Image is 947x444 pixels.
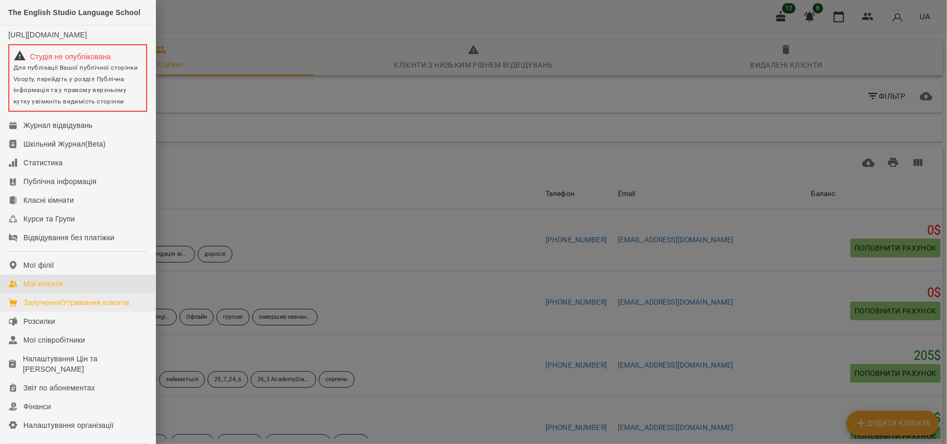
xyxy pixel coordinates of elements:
[23,279,63,289] div: Мої клієнти
[23,401,51,412] div: Фінанси
[23,354,147,374] div: Налаштування Цін та [PERSON_NAME]
[14,49,142,62] div: Студія не опублікована
[23,176,96,187] div: Публічна інформація
[23,158,63,168] div: Статистика
[23,316,55,327] div: Розсилки
[23,120,93,130] div: Журнал відвідувань
[23,420,114,430] div: Налаштування організації
[14,64,138,105] span: Для публікації Вашої публічної сторінки Voopty, перейдіть у розділ Публічна інформація та у право...
[23,260,54,270] div: Мої філії
[23,214,75,224] div: Курси та Групи
[23,383,95,393] div: Звіт по абонементах
[23,335,85,345] div: Мої співробітники
[23,232,114,243] div: Відвідування без платіжки
[23,195,74,205] div: Класні кімнати
[23,139,106,149] div: Шкільний Журнал(Beta)
[8,8,140,17] span: The English Studio Language School
[23,297,129,308] div: Залучення/Утримання клієнтів
[8,31,87,39] a: [URL][DOMAIN_NAME]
